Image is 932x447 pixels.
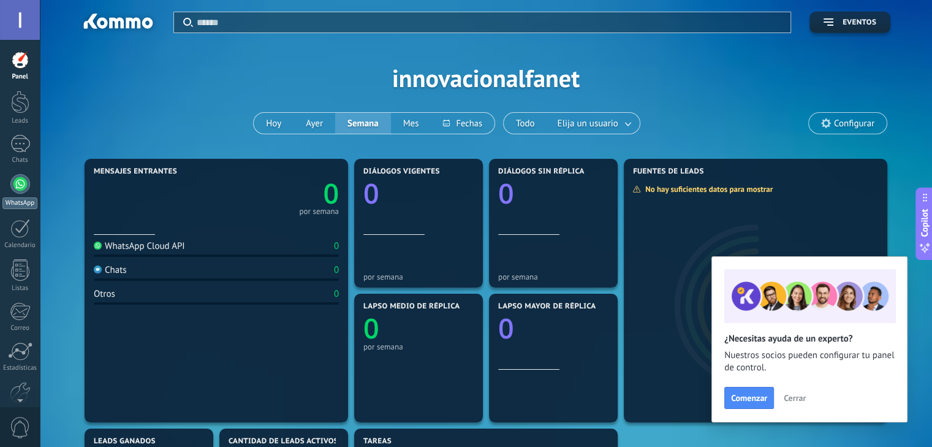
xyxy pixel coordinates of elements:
[2,117,38,125] div: Leads
[363,175,379,212] text: 0
[363,167,440,176] span: Diálogos vigentes
[834,118,874,129] span: Configurar
[809,12,890,33] button: Eventos
[498,167,585,176] span: Diálogos sin réplica
[2,364,38,372] div: Estadísticas
[94,266,102,273] img: Chats
[363,437,392,446] span: Tareas
[504,113,547,134] button: Todo
[547,113,640,134] button: Elija un usuario
[919,208,931,237] span: Copilot
[94,240,185,252] div: WhatsApp Cloud API
[2,324,38,332] div: Correo
[334,240,339,252] div: 0
[294,113,335,134] button: Ayer
[94,437,156,446] span: Leads ganados
[778,389,811,407] button: Cerrar
[216,175,339,212] a: 0
[254,113,294,134] button: Hoy
[431,113,494,134] button: Fechas
[94,242,102,250] img: WhatsApp Cloud API
[784,394,806,402] span: Cerrar
[2,197,37,209] div: WhatsApp
[334,264,339,276] div: 0
[363,302,460,311] span: Lapso medio de réplica
[2,73,38,81] div: Panel
[498,175,514,212] text: 0
[633,167,704,176] span: Fuentes de leads
[94,167,177,176] span: Mensajes entrantes
[323,175,339,212] text: 0
[299,208,339,215] div: por semana
[229,437,338,446] span: Cantidad de leads activos
[363,310,379,347] text: 0
[363,272,474,281] div: por semana
[2,242,38,250] div: Calendario
[498,272,608,281] div: por semana
[498,310,514,347] text: 0
[391,113,431,134] button: Mes
[555,115,621,132] span: Elija un usuario
[363,342,474,351] div: por semana
[2,156,38,164] div: Chats
[724,387,774,409] button: Comenzar
[334,288,339,300] div: 0
[731,394,767,402] span: Comenzar
[94,264,127,276] div: Chats
[2,285,38,292] div: Listas
[94,288,115,300] div: Otros
[724,333,895,345] h2: ¿Necesitas ayuda de un experto?
[724,350,895,374] span: Nuestros socios pueden configurar tu panel de control.
[632,184,781,194] div: No hay suficientes datos para mostrar
[335,113,391,134] button: Semana
[843,18,876,27] span: Eventos
[498,302,596,311] span: Lapso mayor de réplica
